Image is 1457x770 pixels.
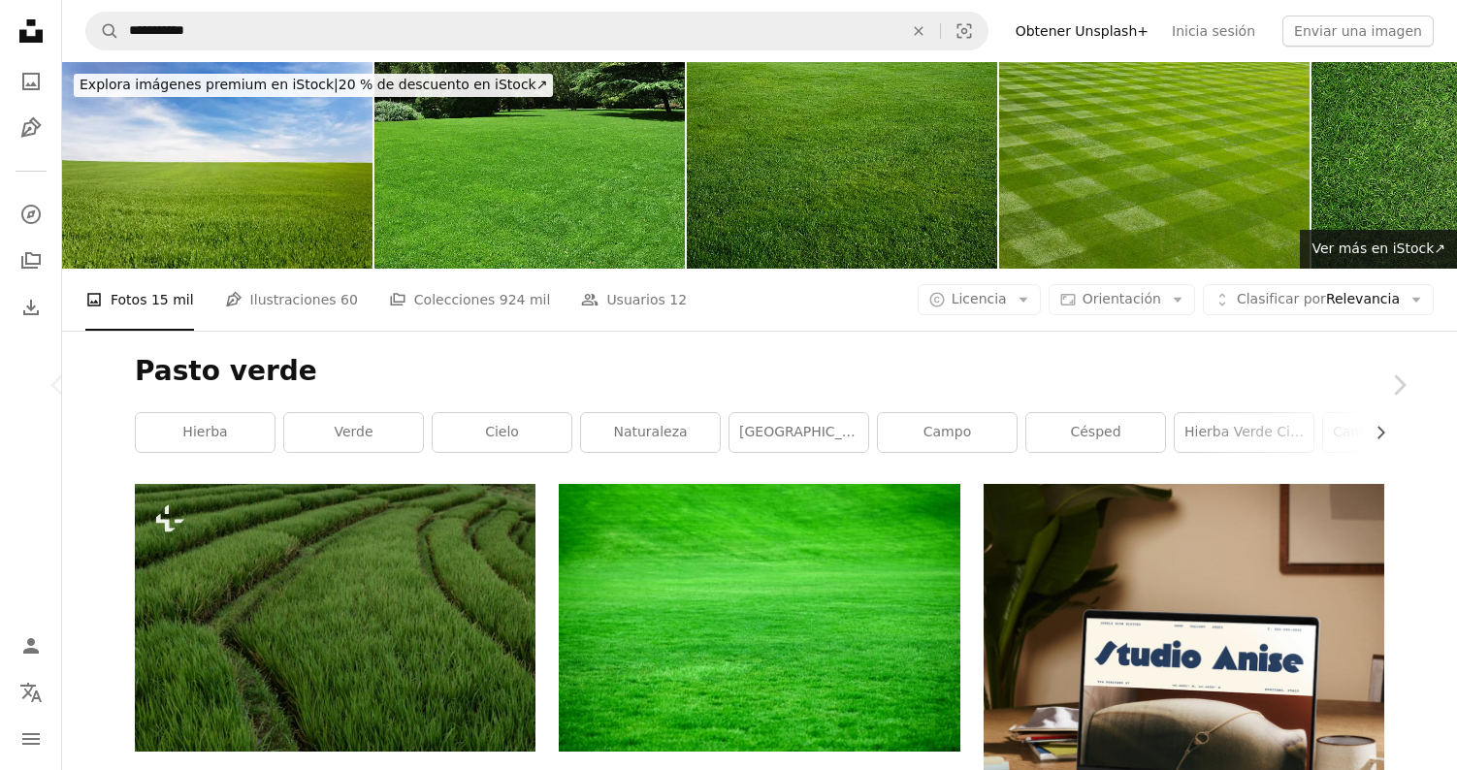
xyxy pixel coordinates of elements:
span: 924 mil [500,289,551,310]
a: verde [284,413,423,452]
a: hierba [136,413,275,452]
button: Idioma [12,673,50,712]
a: naturaleza [581,413,720,452]
a: hierba verde cielo azul [1175,413,1313,452]
a: Historial de descargas [12,288,50,327]
button: Orientación [1049,284,1195,315]
button: Borrar [897,13,940,49]
button: Enviar una imagen [1282,16,1434,47]
button: Búsqueda visual [941,13,988,49]
span: 12 [669,289,687,310]
a: cielo [433,413,571,452]
img: Green grass field [687,62,997,269]
span: Ver más en iStock ↗ [1311,241,1445,256]
button: Licencia [918,284,1041,315]
a: Ilustraciones 60 [225,269,358,331]
h1: Pasto verde [135,354,1384,389]
a: Explora imágenes premium en iStock|20 % de descuento en iStock↗ [62,62,565,109]
a: Explorar [12,195,50,234]
span: 60 [340,289,358,310]
a: Fotos [12,62,50,101]
a: Ilustraciones [12,109,50,147]
a: Siguiente [1341,292,1457,478]
a: campo [878,413,1017,452]
span: Explora imágenes premium en iStock | [80,77,339,92]
img: Perfectamente mown hierba en el balón en el campo. [999,62,1310,269]
a: Ver más en iStock↗ [1300,230,1457,269]
a: césped [1026,413,1165,452]
span: 20 % de descuento en iStock ↗ [80,77,547,92]
span: Licencia [952,291,1007,306]
img: Prado [374,62,685,269]
span: Orientación [1083,291,1161,306]
a: Usuarios 12 [581,269,687,331]
a: Obtener Unsplash+ [1004,16,1160,47]
a: Colecciones [12,241,50,280]
img: Campo de hierba verde [559,484,959,751]
button: Clasificar porRelevancia [1203,284,1434,315]
a: Colecciones 924 mil [389,269,551,331]
a: Campo de hierba verde [559,608,959,626]
a: [GEOGRAPHIC_DATA] [729,413,868,452]
button: Buscar en Unsplash [86,13,119,49]
img: Un gran campo de hierba verde con un fondo de cielo [135,484,535,751]
a: Inicia sesión [1160,16,1267,47]
a: Iniciar sesión / Registrarse [12,626,50,665]
a: Un gran campo de hierba verde con un fondo de cielo [135,608,535,626]
form: Encuentra imágenes en todo el sitio [85,12,988,50]
img: Pradera y cielo [62,62,372,269]
button: Menú [12,720,50,758]
span: Relevancia [1237,290,1400,309]
span: Clasificar por [1237,291,1326,306]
